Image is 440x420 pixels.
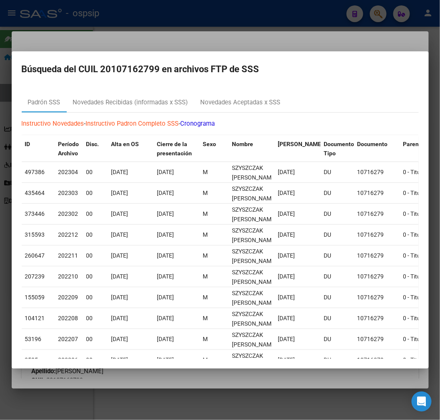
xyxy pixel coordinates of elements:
[157,315,174,321] span: [DATE]
[157,141,192,157] span: Cierre de la presentación
[278,231,295,238] span: [DATE]
[201,98,281,107] div: Novedades Aceptadas x SSS
[278,141,325,147] span: [PERSON_NAME].
[22,119,419,129] p: - -
[203,273,208,280] span: M
[232,290,277,306] span: SZYSZCZAK ANDRES OSCAR
[232,227,277,243] span: SZYSZCZAK ANDRES OSCAR
[357,293,397,302] div: 10716279
[111,231,128,238] span: [DATE]
[58,252,78,259] span: 202211
[157,190,174,196] span: [DATE]
[203,357,208,363] span: M
[86,230,105,240] div: 00
[324,251,351,261] div: DU
[354,135,400,163] datatable-header-cell: Documento
[278,357,295,363] span: [DATE]
[58,190,78,196] span: 202303
[154,135,200,163] datatable-header-cell: Cierre de la presentación
[58,169,78,175] span: 202304
[403,231,427,238] span: 0 - Titular
[58,294,78,301] span: 202209
[111,210,128,217] span: [DATE]
[275,135,321,163] datatable-header-cell: Fecha Nac.
[232,248,277,264] span: SZYSZCZAK ANDRES OSCAR
[181,120,215,127] a: Cronograma
[58,315,78,321] span: 202208
[73,98,188,107] div: Novedades Recibidas (informadas x SSS)
[357,355,397,365] div: 10716279
[25,252,45,259] span: 260647
[321,135,354,163] datatable-header-cell: Documento Tipo
[86,272,105,281] div: 00
[111,336,128,342] span: [DATE]
[203,294,208,301] span: M
[278,315,295,321] span: [DATE]
[357,209,397,219] div: 10716279
[25,169,45,175] span: 497386
[203,210,208,217] span: M
[25,210,45,217] span: 373446
[357,188,397,198] div: 10716279
[86,251,105,261] div: 00
[278,169,295,175] span: [DATE]
[111,273,128,280] span: [DATE]
[232,141,254,147] span: Nombre
[22,61,419,77] h2: Búsqueda del CUIL 20107162799 en archivos FTP de SSS
[403,273,427,280] span: 0 - Titular
[86,355,105,365] div: 00
[203,336,208,342] span: M
[232,331,277,348] span: SZYSZCZAK ANDRES OSCAR
[203,231,208,238] span: M
[111,357,128,363] span: [DATE]
[403,210,427,217] span: 0 - Titular
[232,352,277,369] span: SZYSZCZAK ANDRES OSCAR
[58,210,78,217] span: 202302
[25,315,45,321] span: 104121
[157,336,174,342] span: [DATE]
[86,141,99,147] span: Disc.
[403,169,427,175] span: 0 - Titular
[324,230,351,240] div: DU
[403,336,427,342] span: 0 - Titular
[157,294,174,301] span: [DATE]
[357,334,397,344] div: 10716279
[403,315,427,321] span: 0 - Titular
[25,141,30,147] span: ID
[86,188,105,198] div: 00
[157,210,174,217] span: [DATE]
[324,355,351,365] div: DU
[83,135,108,163] datatable-header-cell: Disc.
[22,120,84,127] a: Instructivo Novedades
[203,252,208,259] span: M
[324,209,351,219] div: DU
[357,167,397,177] div: 10716279
[111,141,139,147] span: Alta en OS
[232,206,277,223] span: SZYSZCZAK ANDRES OSCAR
[232,269,277,285] span: SZYSZCZAK ANDRES OSCAR
[203,315,208,321] span: M
[357,272,397,281] div: 10716279
[324,293,351,302] div: DU
[111,315,128,321] span: [DATE]
[403,252,427,259] span: 0 - Titular
[157,231,174,238] span: [DATE]
[111,169,128,175] span: [DATE]
[86,167,105,177] div: 00
[157,252,174,259] span: [DATE]
[111,190,128,196] span: [DATE]
[403,357,427,363] span: 0 - Titular
[111,252,128,259] span: [DATE]
[403,141,434,147] span: Parentesco
[86,209,105,219] div: 00
[357,251,397,261] div: 10716279
[58,336,78,342] span: 202207
[200,135,229,163] datatable-header-cell: Sexo
[403,190,427,196] span: 0 - Titular
[25,231,45,238] span: 315593
[357,230,397,240] div: 10716279
[278,336,295,342] span: [DATE]
[25,273,45,280] span: 207239
[232,164,277,181] span: SZYSZCZAK ANDRES OSCAR
[25,336,42,342] span: 53196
